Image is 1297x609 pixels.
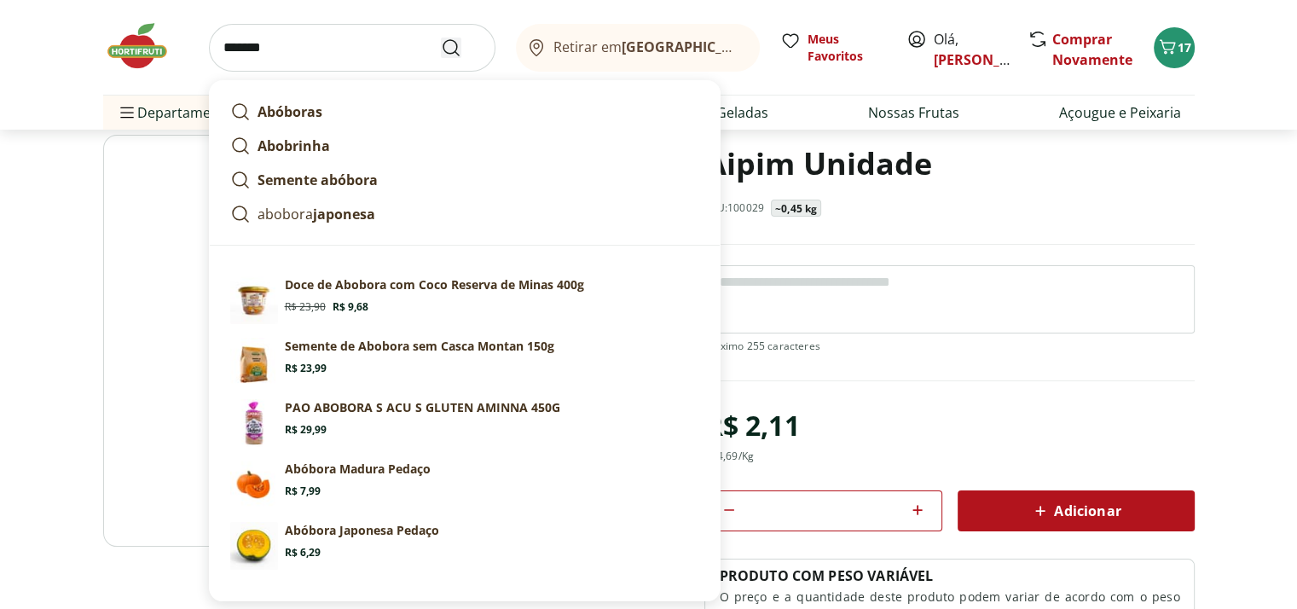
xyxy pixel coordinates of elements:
a: Nossas Frutas [868,102,959,123]
img: Hortifruti [103,20,188,72]
p: abobora [258,204,375,224]
span: 17 [1178,39,1191,55]
span: R$ 29,99 [285,423,327,437]
b: [GEOGRAPHIC_DATA]/[GEOGRAPHIC_DATA] [622,38,909,56]
button: Adicionar [958,490,1195,531]
a: Meus Favoritos [780,31,886,65]
p: Abóbora Japonesa Pedaço [285,522,439,539]
a: Abóbora MaduraAbóbora Madura PedaçoR$ 7,99 [223,454,706,515]
input: search [209,24,495,72]
p: ~0,45 kg [775,202,817,216]
a: [PERSON_NAME] [934,50,1045,69]
a: Comprar Novamente [1052,30,1132,69]
button: Retirar em[GEOGRAPHIC_DATA]/[GEOGRAPHIC_DATA] [516,24,760,72]
strong: Semente abóbora [258,171,378,189]
strong: Abobrinha [258,136,330,155]
p: PAO ABOBORA S ACU S GLUTEN AMINNA 450G [285,399,560,416]
div: R$ 4,69 /Kg [704,449,753,463]
a: Abóboras [223,95,706,129]
p: SKU: 100029 [704,201,764,215]
span: R$ 23,90 [285,300,326,314]
span: R$ 23,99 [285,362,327,375]
span: Retirar em [553,39,742,55]
strong: japonesa [313,205,375,223]
img: Principal [230,338,278,386]
button: Menu [117,92,137,133]
img: Doce de Abobora com Coco Reserva de Minas 400g [230,276,278,324]
img: Abóbora Madura [230,461,278,508]
a: Doce de Abobora com Coco Reserva de Minas 400gDoce de Abobora com Coco Reserva de Minas 400gR$ 23... [223,270,706,331]
p: Semente de Abobora sem Casca Montan 150g [285,338,554,355]
img: Abóbora Japonesa [230,522,278,570]
span: Adicionar [1030,501,1120,521]
img: Principal [230,399,278,447]
div: R$ 2,11 [704,402,799,449]
h1: Aipim Unidade [704,135,932,193]
button: Submit Search [441,38,482,58]
p: PRODUTO COM PESO VARIÁVEL [719,566,933,585]
span: R$ 7,99 [285,484,321,498]
strong: Abóboras [258,102,322,121]
a: Semente abóbora [223,163,706,197]
p: Abóbora Madura Pedaço [285,461,431,478]
button: Carrinho [1154,27,1195,68]
a: aboborajaponesa [223,197,706,231]
a: PrincipalSemente de Abobora sem Casca Montan 150gR$ 23,99 [223,331,706,392]
p: Doce de Abobora com Coco Reserva de Minas 400g [285,276,584,293]
span: R$ 9,68 [333,300,368,314]
img: Aipim Unidade [103,135,692,547]
span: Departamentos [117,92,240,133]
a: Açougue e Peixaria [1059,102,1181,123]
span: Olá, [934,29,1010,70]
a: Abobrinha [223,129,706,163]
a: PrincipalPAO ABOBORA S ACU S GLUTEN AMINNA 450GR$ 29,99 [223,392,706,454]
span: Meus Favoritos [808,31,886,65]
a: Abóbora JaponesaAbóbora Japonesa PedaçoR$ 6,29 [223,515,706,577]
span: R$ 6,29 [285,546,321,560]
